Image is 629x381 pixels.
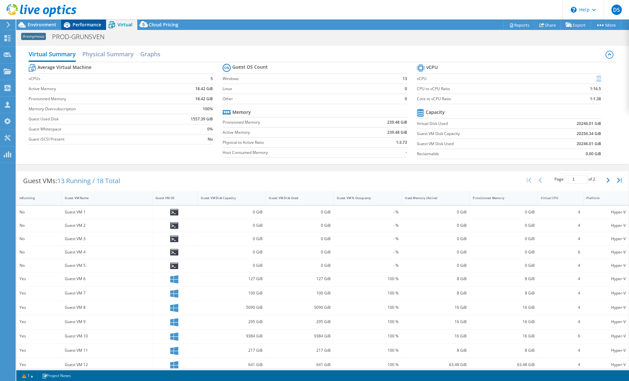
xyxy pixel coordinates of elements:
div: 8 GiB [405,275,467,282]
div: Provisioned Memory [473,196,527,200]
div: 641 GiB [269,361,331,368]
div: Yes [20,361,59,368]
div: 63.48 GiB [405,361,467,368]
div: No [20,235,59,242]
div: Yes [20,318,59,325]
svg: \n [571,7,577,13]
div: Platform [586,196,618,200]
label: Windows [223,75,390,82]
span: Environment [28,21,56,28]
div: 0 GiB [405,222,467,229]
div: Guest VM 12 [65,361,149,368]
span: Cloud Pricing [149,21,178,28]
div: Guest VM 2 [65,222,149,229]
label: Linux [223,86,390,92]
div: 100 % [337,361,399,368]
b: Average Virtual Machine [37,64,91,71]
span: 13 Running / 18 Total [57,176,120,185]
div: 100 GiB [269,290,331,297]
div: 4 [541,235,580,242]
label: Active Memory [223,129,353,136]
b: 20256.34 GiB [577,130,601,137]
div: Hyper-V [586,275,626,282]
label: vCPUs [29,75,165,82]
div: 5090 GiB [201,304,263,311]
div: Guest VM 7 [65,290,149,297]
div: 0 GiB [201,249,263,256]
div: 4 [541,347,580,354]
div: 0 GiB [201,262,263,269]
div: Hyper-V [586,333,626,340]
div: 16 GiB [473,333,535,340]
div: Guest VMs: [17,171,127,191]
div: 16 GiB [473,318,535,325]
div: Yes [20,347,59,354]
label: Guest VM Disk Capacity [417,130,538,137]
div: Hyper-V [586,347,626,354]
div: Guest VM 8 [65,304,149,311]
div: 16 GiB [473,304,535,311]
label: Reclaimable [417,151,538,157]
a: Share [534,20,561,30]
div: 0 GiB [473,249,535,256]
span: 2 [593,176,595,182]
div: 0 GiB [201,222,263,229]
div: Guest VM Disk Used [269,196,323,200]
div: 16 GiB [405,304,467,311]
div: 295 GiB [201,318,263,325]
b: Memory [232,109,251,116]
h1: PROD-GRUNSVEN [49,33,115,40]
div: 641 GiB [201,361,263,368]
div: Yes [20,275,59,282]
span: Performance [73,21,101,28]
div: Yes [20,290,59,297]
div: Guest VM 5 [65,262,149,269]
div: No [20,209,59,216]
b: 1557.39 GiB [191,116,213,122]
div: 6 [541,333,580,340]
b: 1:16.5 [590,86,601,92]
div: Yes [20,333,59,340]
div: Guest VM Name [65,196,142,200]
div: 8 GiB [473,347,535,354]
input: jump to page [565,175,587,184]
div: 100 % [337,333,399,340]
b: Capacity [426,109,445,116]
a: Reports [503,20,535,30]
div: 127 GiB [201,275,263,282]
div: 63.48 GiB [473,361,535,368]
div: 217 GiB [201,347,263,354]
div: 0 GiB [405,249,467,256]
div: 0 GiB [269,262,331,269]
div: No [20,262,59,269]
div: 100 % [337,275,399,282]
b: vCPU [426,64,438,71]
label: Provisioned Memory [223,119,353,126]
div: 16 GiB [405,318,467,325]
div: - % [337,235,399,242]
span: Virtual [117,21,132,28]
div: 4 [541,318,580,325]
div: Guest VM 6 [65,275,149,282]
div: Yes [20,304,59,311]
b: 5 [211,75,213,82]
label: vCPU [417,75,559,82]
a: Export [561,20,591,30]
b: No [208,136,213,143]
a: 1 [18,372,38,380]
label: Active Memory [29,86,165,92]
a: Project Notes [37,372,75,380]
b: 100% [203,106,213,112]
div: 0 GiB [405,235,467,242]
label: Guest VM Disk Used [417,141,538,147]
b: 239.48 GiB [387,119,407,126]
b: 1:3.73 [396,139,407,146]
div: Guest VM 4 [65,249,149,256]
div: Guest VM 1 [65,209,149,216]
div: 4 [541,275,580,282]
label: Guest Used Disk [29,116,165,122]
div: Guest VM OS [156,196,187,200]
b: 0 [405,96,407,102]
div: 0 GiB [473,262,535,269]
b: 1:1.38 [590,96,601,102]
